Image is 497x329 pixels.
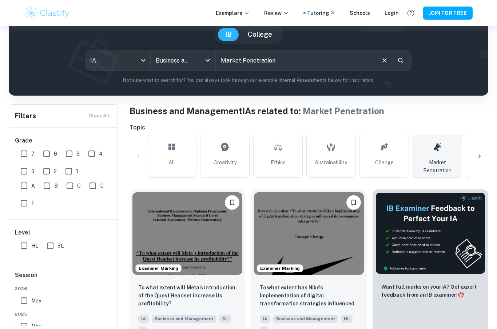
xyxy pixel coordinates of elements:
[240,28,279,41] button: College
[307,9,335,17] a: Tutoring
[54,150,57,158] span: 6
[15,111,36,121] h6: Filters
[168,159,175,166] span: All
[100,182,104,190] span: D
[54,182,58,190] span: B
[31,150,35,158] span: 7
[76,167,78,175] span: 1
[31,242,38,250] span: HL
[99,150,103,158] span: 4
[132,192,242,275] img: Business and Management IA example thumbnail: To what extent will Meta’s introduction
[346,195,361,210] button: Please log in to bookmark exemplars
[385,9,399,17] a: Login
[375,192,485,274] img: Thumbnail
[15,77,482,84] p: Not sure what to search for? You can always look through our example Internal Assessments below f...
[381,283,480,299] p: Want full marks on your IA ? Get expert feedback from an IB examiner!
[138,284,236,308] p: To what extent will Meta’s introduction of the Quest Headset increase its profitability?
[218,28,239,41] button: IB
[31,297,41,305] span: May
[31,167,35,175] span: 3
[341,315,353,323] span: HL
[458,292,464,298] span: 🎯
[219,315,231,323] span: SL
[271,159,286,166] span: Ethics
[378,53,391,67] button: Clear
[24,6,71,20] img: Clastify logo
[423,7,473,20] button: JOIN FOR FREE
[138,315,149,323] span: IA
[260,284,358,308] p: To what extent has Nike's implementation of digital transformation strategies influenced its e-co...
[31,182,35,190] span: A
[85,50,150,71] div: IA
[405,7,417,19] button: Help and Feedback
[15,285,112,292] span: 2026
[15,311,112,317] span: 2025
[15,136,112,145] h6: Grade
[254,192,364,275] img: Business and Management IA example thumbnail: To what extent has Nike's implementation
[152,315,216,323] span: Business and Management
[225,195,239,210] button: Please log in to bookmark exemplars
[214,159,236,166] span: Creativity
[203,55,213,65] button: Open
[57,242,64,250] span: SL
[54,167,57,175] span: 2
[31,199,35,207] span: E
[216,50,375,71] input: E.g. tech company expansion, marketing strategies, motivation theories...
[130,123,488,132] h6: Topic
[76,150,80,158] span: 5
[77,182,81,190] span: C
[394,54,407,67] button: Search
[315,159,347,166] span: Sustainability
[15,271,112,285] h6: Session
[15,228,112,237] h6: Level
[273,315,338,323] span: Business and Management
[216,9,250,17] p: Exemplars
[136,265,181,272] span: Examiner Marking
[416,159,459,174] span: Market Penetration
[257,265,303,272] span: Examiner Marking
[375,159,394,166] span: Change
[264,9,289,17] p: Review
[303,106,384,116] span: Market Penetration
[260,315,270,323] span: IA
[350,9,370,17] a: Schools
[130,104,488,117] h1: Business and Management IAs related to:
